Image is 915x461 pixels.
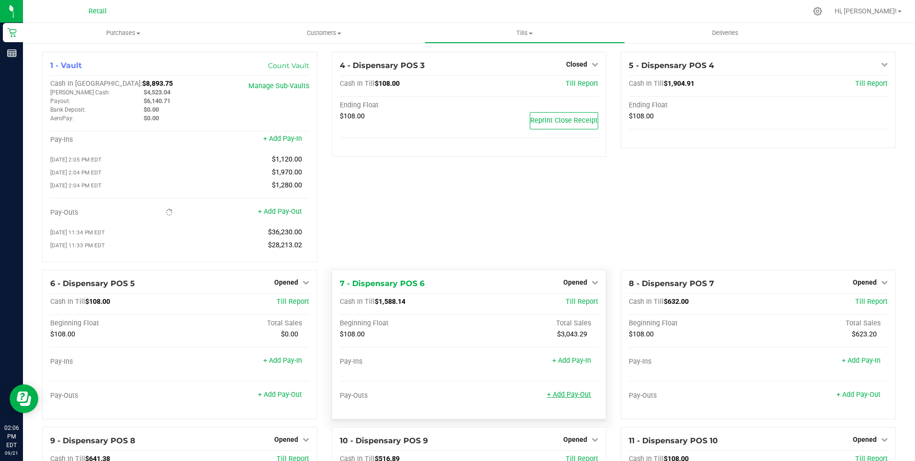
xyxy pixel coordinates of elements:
iframe: Resource center [10,384,38,413]
a: Customers [223,23,424,43]
div: Pay-Ins [629,357,758,366]
span: Customers [224,29,424,37]
span: $1,120.00 [272,155,302,163]
a: Till Report [566,80,598,88]
a: + Add Pay-In [552,357,591,365]
span: $0.00 [144,115,159,122]
div: Ending Float [629,101,758,110]
span: $108.00 [375,80,400,88]
div: Total Sales [179,319,309,328]
span: $108.00 [629,330,654,338]
a: + Add Pay-Out [837,391,881,399]
span: $1,280.00 [272,181,302,189]
span: Opened [274,278,298,286]
span: $0.00 [144,106,159,113]
span: $108.00 [85,298,110,306]
span: Closed [566,60,587,68]
span: Retail [89,7,107,15]
span: $632.00 [664,298,689,306]
a: + Add Pay-In [263,135,302,143]
span: $1,588.14 [375,298,405,306]
span: $3,043.29 [557,330,587,338]
span: Cash In Till [629,298,664,306]
inline-svg: Reports [7,48,17,58]
span: Purchases [23,29,223,37]
span: [DATE] 2:04 PM EDT [50,182,101,189]
span: $28,213.02 [268,241,302,249]
a: Till Report [566,298,598,306]
div: Ending Float [340,101,469,110]
span: $8,893.75 [142,80,173,88]
span: $623.20 [852,330,877,338]
span: Opened [853,436,877,443]
div: Total Sales [469,319,598,328]
span: 8 - Dispensary POS 7 [629,279,714,288]
a: + Add Pay-In [263,357,302,365]
span: Cash In Till [50,298,85,306]
div: Pay-Outs [50,392,179,400]
a: Manage Sub-Vaults [248,82,309,90]
button: Reprint Close Receipt [530,112,598,129]
a: Deliveries [625,23,826,43]
a: Till Report [855,80,888,88]
a: + Add Pay-In [842,357,881,365]
span: Opened [274,436,298,443]
span: 5 - Dispensary POS 4 [629,61,714,70]
a: Count Vault [268,61,309,70]
div: Pay-Outs [629,392,758,400]
span: $108.00 [50,330,75,338]
span: Opened [853,278,877,286]
a: Purchases [23,23,223,43]
p: 02:06 PM EDT [4,424,19,449]
span: 4 - Dispensary POS 3 [340,61,424,70]
div: Pay-Outs [340,392,469,400]
span: 1 - Vault [50,61,82,70]
span: Opened [563,278,587,286]
span: 11 - Dispensary POS 10 [629,436,718,445]
span: Cash In Till [629,80,664,88]
a: + Add Pay-Out [258,391,302,399]
span: [DATE] 11:33 PM EDT [50,242,105,249]
span: Deliveries [699,29,751,37]
div: Pay-Ins [50,136,179,144]
span: Payout: [50,98,70,104]
span: Cash In Till [340,80,375,88]
span: $1,904.91 [664,80,694,88]
div: Total Sales [759,319,888,328]
span: [DATE] 2:05 PM EDT [50,156,101,163]
span: $108.00 [340,112,365,120]
inline-svg: Retail [7,28,17,37]
a: Till Report [277,298,309,306]
div: Beginning Float [340,319,469,328]
div: Manage settings [812,7,824,16]
span: Reprint Close Receipt [530,116,598,125]
span: $108.00 [629,112,654,120]
span: $0.00 [281,330,298,338]
span: Bank Deposit: [50,106,86,113]
span: 7 - Dispensary POS 6 [340,279,424,288]
div: Pay-Ins [50,357,179,366]
span: $6,140.71 [144,97,170,104]
span: AeroPay: [50,115,74,122]
a: Till Report [855,298,888,306]
span: Tills [425,29,625,37]
a: + Add Pay-Out [547,391,591,399]
span: Cash In [GEOGRAPHIC_DATA]: [50,80,142,88]
div: Beginning Float [629,319,758,328]
p: 09/21 [4,449,19,457]
span: [DATE] 11:34 PM EDT [50,229,105,236]
span: $36,230.00 [268,228,302,236]
span: Cash In Till [340,298,375,306]
div: Pay-Ins [340,357,469,366]
span: Opened [563,436,587,443]
span: [PERSON_NAME] Cash: [50,89,110,96]
a: + Add Pay-Out [258,207,302,216]
span: 9 - Dispensary POS 8 [50,436,135,445]
span: 6 - Dispensary POS 5 [50,279,135,288]
span: [DATE] 2:04 PM EDT [50,169,101,176]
